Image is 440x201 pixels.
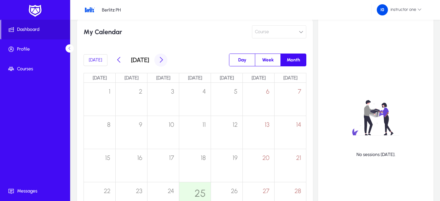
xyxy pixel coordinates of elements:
[266,88,269,95] span: 6
[258,54,277,66] span: Week
[139,88,142,95] span: 2
[332,89,419,146] img: no-data.svg
[281,54,306,66] button: Month
[296,154,301,162] span: 21
[243,116,274,149] div: Saturday September 13
[255,25,269,38] span: Course
[255,54,280,66] button: Week
[84,149,115,182] div: Monday September 15
[179,73,211,82] div: [DATE]
[243,83,274,116] div: Saturday September 6
[131,56,149,64] h3: [DATE]
[275,73,306,82] div: [DATE]
[168,187,174,195] span: 24
[1,66,71,72] span: Courses
[116,149,147,182] div: Tuesday September 16
[169,154,174,162] span: 17
[179,116,211,149] div: Thursday September 11
[84,83,115,116] div: Monday September 1
[116,116,147,149] div: Tuesday September 9
[84,73,116,82] div: [DATE]
[202,88,206,95] span: 4
[231,187,238,195] span: 26
[211,83,242,116] div: Friday September 5
[234,54,250,66] span: Day
[139,121,142,128] span: 9
[243,73,275,82] div: [DATE]
[89,57,102,63] span: [DATE]
[27,4,43,18] img: white-logo.png
[169,121,174,128] span: 10
[275,116,306,149] div: Sunday September 14
[202,121,206,128] span: 11
[211,149,242,182] div: Friday September 19
[265,121,269,128] span: 13
[136,187,142,195] span: 23
[283,54,304,66] span: Month
[275,83,306,116] div: Sunday September 7
[295,187,301,195] span: 28
[234,88,238,95] span: 5
[229,54,255,66] button: Day
[116,83,147,116] div: Tuesday September 2
[377,4,422,15] span: instructor one
[195,187,206,199] span: 25
[201,154,206,162] span: 18
[377,4,388,15] img: 240.png
[243,149,274,182] div: Saturday September 20
[1,26,70,33] span: Dashboard
[84,54,107,66] button: [DATE]
[275,149,306,182] div: Sunday September 21
[1,46,71,53] span: Profile
[1,181,71,201] a: Messages
[179,149,211,182] div: Thursday September 18
[147,83,179,116] div: Wednesday September 3
[84,116,115,149] div: Monday September 8
[84,25,192,38] p: My Calendar
[262,154,269,162] span: 20
[356,152,395,157] p: No sessions [DATE].
[147,116,179,149] div: Wednesday September 10
[105,154,110,162] span: 15
[296,121,301,128] span: 14
[1,59,71,79] a: Courses
[116,73,147,82] div: [DATE]
[211,116,242,149] div: Friday September 12
[147,149,179,182] div: Wednesday September 17
[233,154,238,162] span: 19
[263,187,269,195] span: 27
[107,121,110,128] span: 8
[102,7,121,13] p: Berlitz PH
[109,88,110,95] span: 1
[104,187,110,195] span: 22
[171,88,174,95] span: 3
[137,154,142,162] span: 16
[179,83,211,116] div: Thursday September 4
[211,73,243,82] div: [DATE]
[1,188,71,194] span: Messages
[1,39,71,59] a: Profile
[233,121,238,128] span: 12
[372,4,427,16] button: instructor one
[298,88,301,95] span: 7
[147,73,179,82] div: [DATE]
[84,4,96,16] img: 28.png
